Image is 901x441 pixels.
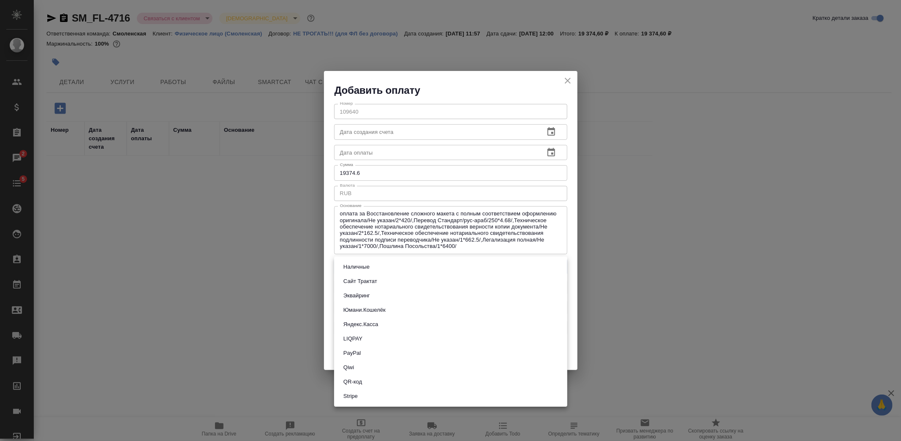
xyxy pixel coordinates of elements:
button: Stripe [341,392,360,401]
button: Яндекс.Касса [341,320,381,329]
button: PayPal [341,348,363,358]
button: Сайт Трактат [341,277,380,286]
button: Qiwi [341,363,357,372]
button: QR-код [341,377,365,387]
button: Юмани.Кошелёк [341,305,388,315]
button: Наличные [341,262,372,272]
button: LIQPAY [341,334,365,343]
button: Эквайринг [341,291,373,300]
